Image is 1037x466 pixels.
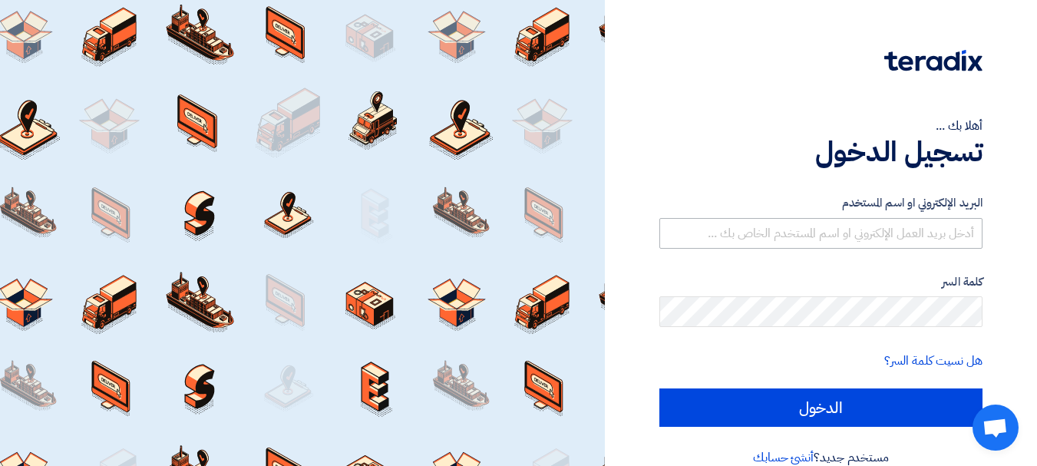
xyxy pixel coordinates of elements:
label: كلمة السر [659,273,983,291]
input: أدخل بريد العمل الإلكتروني او اسم المستخدم الخاص بك ... [659,218,983,249]
div: أهلا بك ... [659,117,983,135]
label: البريد الإلكتروني او اسم المستخدم [659,194,983,212]
img: Teradix logo [884,50,983,71]
a: هل نسيت كلمة السر؟ [884,352,983,370]
a: Open chat [973,405,1019,451]
h1: تسجيل الدخول [659,135,983,169]
input: الدخول [659,388,983,427]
